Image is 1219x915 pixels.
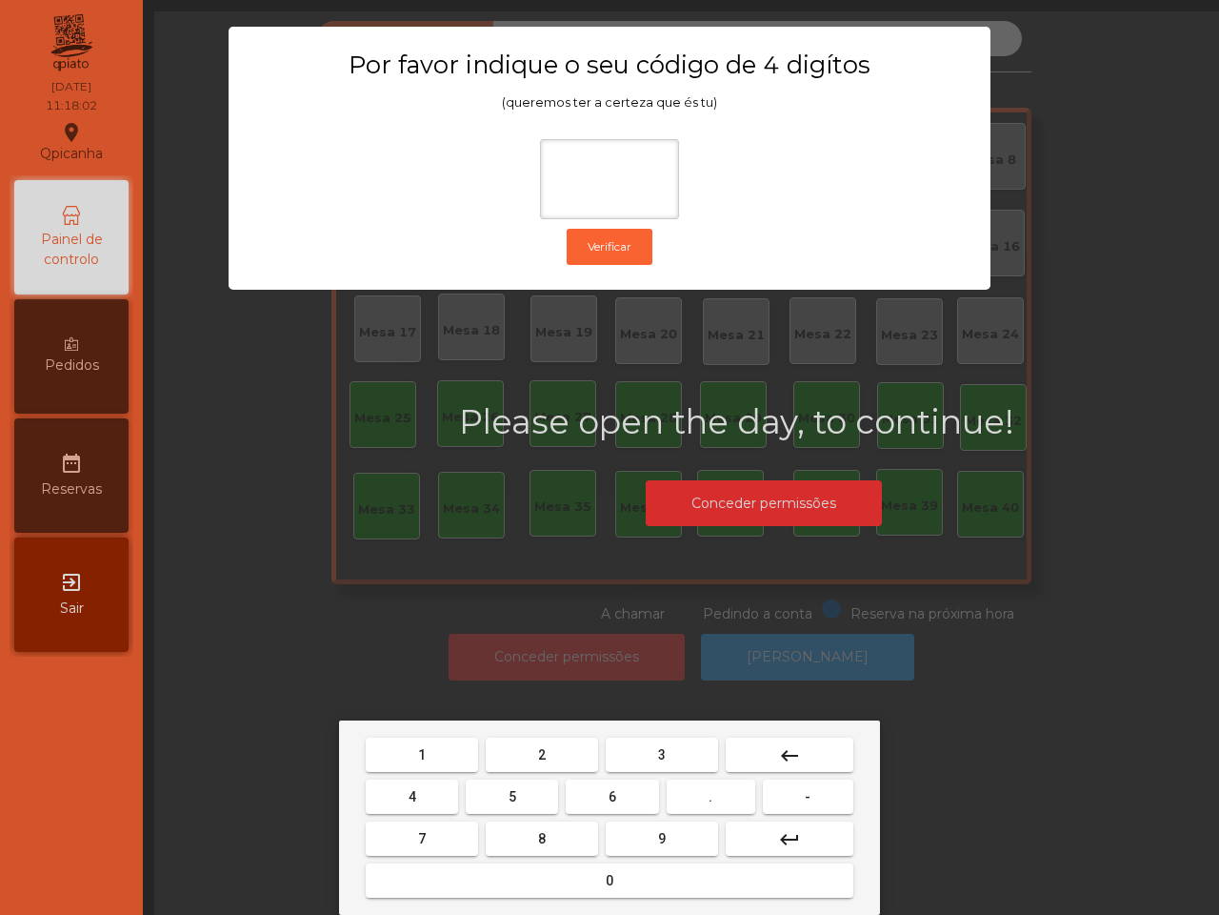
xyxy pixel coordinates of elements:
button: 5 [466,780,558,814]
mat-icon: keyboard_return [778,828,801,851]
span: 2 [538,747,546,762]
button: . [667,780,755,814]
span: 3 [658,747,666,762]
button: 8 [486,822,598,856]
button: 2 [486,738,598,772]
span: 4 [409,789,416,804]
span: 6 [609,789,616,804]
button: 9 [606,822,718,856]
h3: Por favor indique o seu código de 4 digítos [266,50,953,80]
span: (queremos ter a certeza que és tu) [502,95,717,110]
button: 7 [366,822,478,856]
span: 1 [418,747,426,762]
button: 1 [366,738,478,772]
button: 0 [366,864,853,898]
span: . [709,789,712,804]
mat-icon: keyboard_backspace [778,744,801,767]
span: 9 [658,831,666,846]
span: - [805,789,810,804]
span: 7 [418,831,426,846]
button: 3 [606,738,718,772]
button: 4 [366,780,458,814]
button: Verificar [567,229,652,265]
span: 0 [606,873,613,888]
button: - [763,780,853,814]
span: 8 [538,831,546,846]
span: 5 [509,789,516,804]
button: 6 [566,780,658,814]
